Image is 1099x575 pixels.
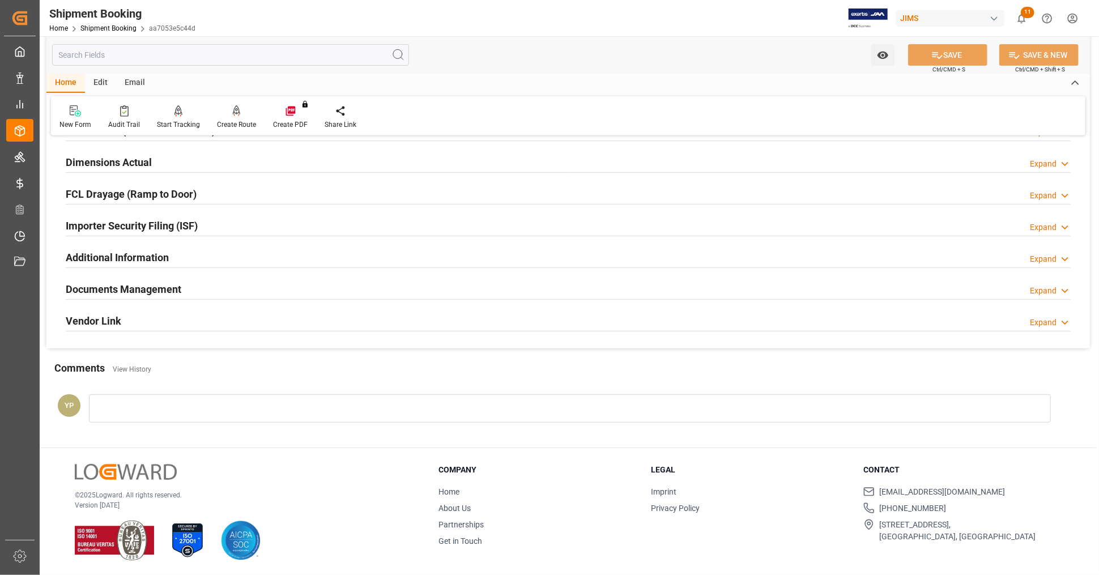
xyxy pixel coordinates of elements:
h2: Dimensions Actual [66,155,152,170]
div: Email [116,74,154,93]
input: Search Fields [52,44,409,66]
h2: Importer Security Filing (ISF) [66,218,198,233]
a: Home [49,24,68,32]
p: © 2025 Logward. All rights reserved. [75,490,410,500]
a: Shipment Booking [80,24,137,32]
img: Exertis%20JAM%20-%20Email%20Logo.jpg_1722504956.jpg [849,8,888,28]
h2: Vendor Link [66,313,121,329]
h2: Documents Management [66,282,181,297]
button: show 11 new notifications [1009,6,1034,31]
span: Ctrl/CMD + S [932,65,965,74]
a: Imprint [651,487,676,496]
a: Partnerships [438,520,484,529]
span: [EMAIL_ADDRESS][DOMAIN_NAME] [879,486,1005,498]
img: Logward Logo [75,464,177,480]
div: Create Route [217,120,256,130]
button: Help Center [1034,6,1060,31]
a: Get in Touch [438,536,482,546]
div: Shipment Booking [49,5,195,22]
a: About Us [438,504,471,513]
h3: Contact [863,464,1062,476]
a: Home [438,487,459,496]
div: New Form [59,120,91,130]
h3: Legal [651,464,849,476]
div: Share Link [325,120,356,130]
p: Version [DATE] [75,500,410,510]
button: JIMS [896,7,1009,29]
h2: Additional Information [66,250,169,265]
span: [STREET_ADDRESS], [GEOGRAPHIC_DATA], [GEOGRAPHIC_DATA] [879,519,1036,543]
a: Privacy Policy [651,504,700,513]
span: Ctrl/CMD + Shift + S [1015,65,1065,74]
div: Expand [1030,158,1057,170]
button: SAVE [908,44,987,66]
img: ISO 27001 Certification [168,521,207,560]
span: YP [65,401,74,410]
span: 11 [1021,7,1034,18]
button: SAVE & NEW [999,44,1079,66]
h2: FCL Drayage (Ramp to Door) [66,186,197,202]
h3: Company [438,464,637,476]
div: Edit [85,74,116,93]
div: Expand [1030,253,1057,265]
div: Start Tracking [157,120,200,130]
div: Expand [1030,317,1057,329]
div: Expand [1030,222,1057,233]
img: AICPA SOC [221,521,261,560]
button: open menu [871,44,894,66]
div: JIMS [896,10,1004,27]
div: Expand [1030,285,1057,297]
div: Audit Trail [108,120,140,130]
h2: Comments [54,360,105,376]
img: ISO 9001 & ISO 14001 Certification [75,521,154,560]
div: Expand [1030,190,1057,202]
a: View History [113,365,151,373]
span: [PHONE_NUMBER] [879,502,946,514]
div: Home [46,74,85,93]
